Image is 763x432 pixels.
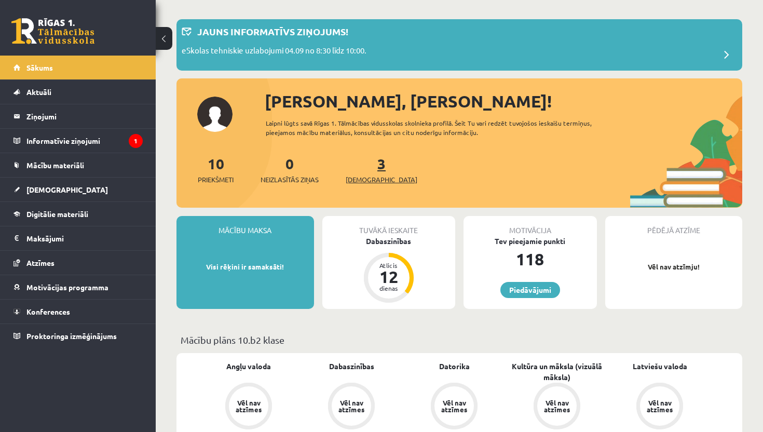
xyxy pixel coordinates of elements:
div: Vēl nav atzīmes [440,399,469,413]
div: Pēdējā atzīme [605,216,743,236]
a: Ziņojumi [13,104,143,128]
legend: Maksājumi [26,226,143,250]
a: Jauns informatīvs ziņojums! eSkolas tehniskie uzlabojumi 04.09 no 8:30 līdz 10:00. [182,24,737,65]
a: Mācību materiāli [13,153,143,177]
span: Motivācijas programma [26,282,108,292]
a: Digitālie materiāli [13,202,143,226]
div: Mācību maksa [176,216,314,236]
span: Konferences [26,307,70,316]
p: Visi rēķini ir samaksāti! [182,262,309,272]
a: Motivācijas programma [13,275,143,299]
a: Kultūra un māksla (vizuālā māksla) [506,361,608,383]
div: Dabaszinības [322,236,456,247]
a: Proktoringa izmēģinājums [13,324,143,348]
span: Atzīmes [26,258,55,267]
a: 3[DEMOGRAPHIC_DATA] [346,154,417,185]
legend: Informatīvie ziņojumi [26,129,143,153]
span: Digitālie materiāli [26,209,88,219]
span: Neizlasītās ziņas [261,174,319,185]
div: Laipni lūgts savā Rīgas 1. Tālmācības vidusskolas skolnieka profilā. Šeit Tu vari redzēt tuvojošo... [266,118,605,137]
a: Angļu valoda [226,361,271,372]
legend: Ziņojumi [26,104,143,128]
a: Vēl nav atzīmes [300,383,403,431]
a: Atzīmes [13,251,143,275]
p: Jauns informatīvs ziņojums! [197,24,348,38]
div: Vēl nav atzīmes [337,399,366,413]
a: Aktuāli [13,80,143,104]
div: Tuvākā ieskaite [322,216,456,236]
a: Sākums [13,56,143,79]
span: Aktuāli [26,87,51,97]
div: Vēl nav atzīmes [234,399,263,413]
span: Mācību materiāli [26,160,84,170]
a: 10Priekšmeti [198,154,234,185]
a: Maksājumi [13,226,143,250]
i: 1 [129,134,143,148]
p: Mācību plāns 10.b2 klase [181,333,738,347]
a: Vēl nav atzīmes [197,383,300,431]
div: Motivācija [464,216,597,236]
p: eSkolas tehniskie uzlabojumi 04.09 no 8:30 līdz 10:00. [182,45,366,59]
div: Vēl nav atzīmes [645,399,674,413]
a: Vēl nav atzīmes [608,383,711,431]
a: Dabaszinības [329,361,374,372]
div: Vēl nav atzīmes [542,399,571,413]
span: Proktoringa izmēģinājums [26,331,117,341]
span: [DEMOGRAPHIC_DATA] [346,174,417,185]
span: Priekšmeti [198,174,234,185]
div: dienas [373,285,404,291]
p: Vēl nav atzīmju! [610,262,738,272]
a: Vēl nav atzīmes [403,383,506,431]
div: Atlicis [373,262,404,268]
div: Tev pieejamie punkti [464,236,597,247]
a: [DEMOGRAPHIC_DATA] [13,178,143,201]
span: Sākums [26,63,53,72]
a: Vēl nav atzīmes [506,383,608,431]
a: 0Neizlasītās ziņas [261,154,319,185]
a: Dabaszinības Atlicis 12 dienas [322,236,456,304]
div: 118 [464,247,597,272]
a: Latviešu valoda [633,361,687,372]
div: [PERSON_NAME], [PERSON_NAME]! [265,89,742,114]
span: [DEMOGRAPHIC_DATA] [26,185,108,194]
a: Rīgas 1. Tālmācības vidusskola [11,18,94,44]
a: Datorika [439,361,470,372]
div: 12 [373,268,404,285]
a: Konferences [13,300,143,323]
a: Piedāvājumi [500,282,560,298]
a: Informatīvie ziņojumi1 [13,129,143,153]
